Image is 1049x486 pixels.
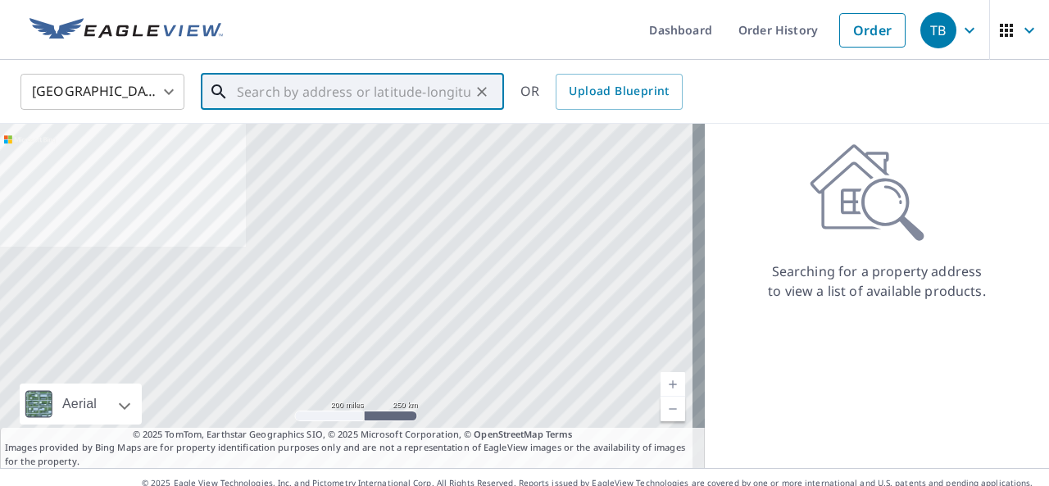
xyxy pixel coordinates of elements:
button: Clear [470,80,493,103]
a: Upload Blueprint [556,74,682,110]
span: Upload Blueprint [569,81,669,102]
div: OR [520,74,683,110]
div: TB [920,12,956,48]
img: EV Logo [30,18,223,43]
a: Terms [546,428,573,440]
input: Search by address or latitude-longitude [237,69,470,115]
a: Current Level 5, Zoom Out [661,397,685,421]
div: Aerial [20,384,142,425]
div: [GEOGRAPHIC_DATA] [20,69,184,115]
p: Searching for a property address to view a list of available products. [767,261,987,301]
a: Current Level 5, Zoom In [661,372,685,397]
a: OpenStreetMap [474,428,543,440]
div: Aerial [57,384,102,425]
span: © 2025 TomTom, Earthstar Geographics SIO, © 2025 Microsoft Corporation, © [133,428,573,442]
a: Order [839,13,906,48]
